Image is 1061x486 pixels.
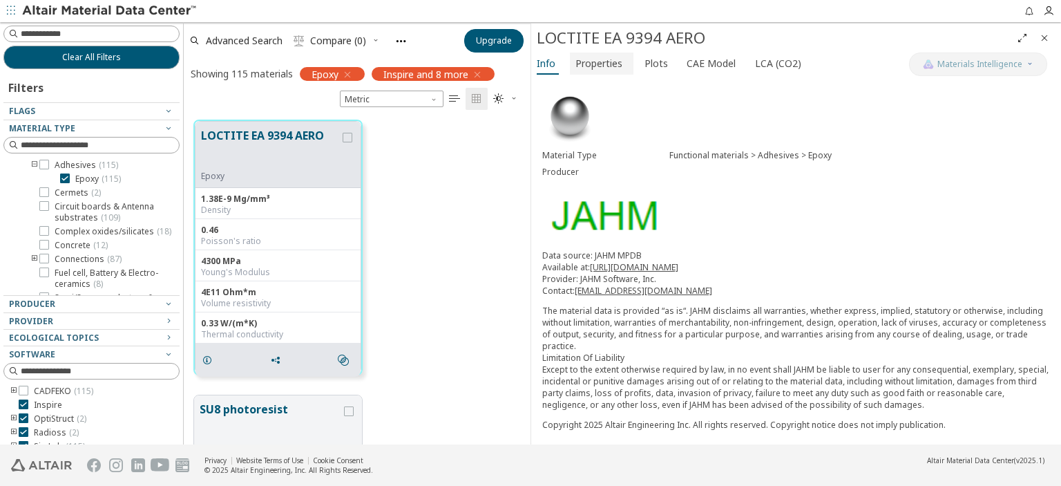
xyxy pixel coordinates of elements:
button: Provider [3,313,180,330]
div: © 2025 Altair Engineering, Inc. All Rights Reserved. [204,465,373,475]
span: Fuel cell, Battery & Electro-ceramics [55,268,174,290]
button: LOCTITE EA 9394 AERO [201,127,340,171]
span: Inspire and 8 more [383,68,468,80]
div: 4300 MPa [201,256,355,267]
i: toogle group [9,386,19,397]
span: Circuit boards & Antenna substrates [55,201,174,223]
span: ( 2 ) [77,413,86,424]
span: CADFEKO [34,386,93,397]
div: (v2025.1) [927,456,1044,465]
span: ( 18 ) [157,225,171,237]
i:  [471,93,482,104]
div: 4E11 Ohm*m [201,287,355,298]
button: Share [264,346,293,374]
div: 0.46 [201,225,355,236]
button: Table View [443,88,466,110]
button: Flags [3,103,180,120]
span: Materials Intelligence [937,59,1022,70]
span: Inspire [34,400,62,411]
span: Compare (0) [310,36,366,46]
span: Epoxy [312,68,338,80]
i: toogle group [9,441,19,452]
p: The material data is provided “as is“. JAHM disclaims all warranties, whether express, implied, s... [542,305,1050,411]
i:  [294,35,305,46]
span: Ecological Topics [9,332,99,344]
a: Cookie Consent [313,456,363,465]
button: Producer [3,296,180,312]
button: Full Screen [1011,27,1033,49]
span: ( 115 ) [99,159,118,171]
span: Provider [9,315,53,327]
span: SimLab [34,441,85,452]
img: Altair Material Data Center [22,4,198,18]
span: ( 109 ) [101,212,120,223]
span: OptiStruct [34,413,86,424]
a: Website Terms of Use [236,456,303,465]
span: ( 12 ) [93,239,108,251]
span: Cermets [55,187,101,198]
button: SU8 photoresist [200,401,341,445]
span: Adhesives [55,160,118,171]
span: ( 115 ) [66,440,85,452]
span: Altair Material Data Center [927,456,1014,465]
div: 0.33 W/(m*K) [201,318,355,329]
div: Volume resistivity [201,298,355,309]
button: Close [1033,27,1055,49]
i:  [449,93,460,104]
button: AI CopilotMaterials Intelligence [909,53,1047,76]
button: Details [195,346,224,374]
i: toogle group [30,254,39,265]
div: Functional materials > Adhesives > Epoxy [669,150,1050,161]
i:  [338,355,349,366]
div: Thermal conductivity [201,329,355,340]
div: Poisson's ratio [201,236,355,247]
button: Clear All Filters [3,46,180,69]
button: Material Type [3,120,180,137]
span: Upgrade [476,35,512,46]
span: Advanced Search [206,36,283,46]
div: Showing 115 materials [191,67,293,80]
span: ( 115 ) [74,385,93,397]
button: Ecological Topics [3,330,180,346]
img: AI Copilot [923,59,934,70]
i: toogle group [30,160,39,171]
span: ( 115 ) [102,173,121,185]
span: Metric [340,91,443,107]
span: Properties [575,53,622,75]
a: [EMAIL_ADDRESS][DOMAIN_NAME] [575,285,712,297]
div: Epoxy [201,171,340,182]
i: toogle group [9,427,19,438]
span: Complex oxides/silicates [55,226,171,237]
div: Unit System [340,91,443,107]
button: Similar search [332,346,361,374]
div: LOCTITE EA 9394 AERO [537,27,1011,49]
img: Altair Engineering [11,459,72,471]
img: Logo - Provider [542,191,664,239]
span: Info [537,53,555,75]
div: grid [184,110,530,445]
a: [URL][DOMAIN_NAME] [590,261,678,273]
button: Tile View [466,88,488,110]
span: Epoxy [75,174,121,185]
span: Material Type [9,122,75,134]
span: ( 8 ) [93,278,103,290]
span: Producer [9,298,55,310]
img: Material Type Image [542,89,598,144]
i:  [493,93,504,104]
p: Data source: JAHM MPDB Available at: Provider: JAHM Software, Inc. Contact: [542,250,1050,297]
i: toogle group [9,413,19,424]
div: Density [201,205,355,216]
button: Theme [488,88,524,110]
a: Privacy [204,456,227,465]
span: Connections [55,254,122,265]
span: LCA (CO2) [755,53,801,75]
span: Clear All Filters [62,52,121,63]
div: Young's Modulus [201,267,355,278]
span: Plots [644,53,668,75]
button: Upgrade [464,29,524,53]
div: Filters [3,69,50,102]
span: Software [9,348,55,360]
div: 1.38E-9 Mg/mm³ [201,194,355,205]
span: Flags [9,105,35,117]
div: Material Type [542,150,669,161]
